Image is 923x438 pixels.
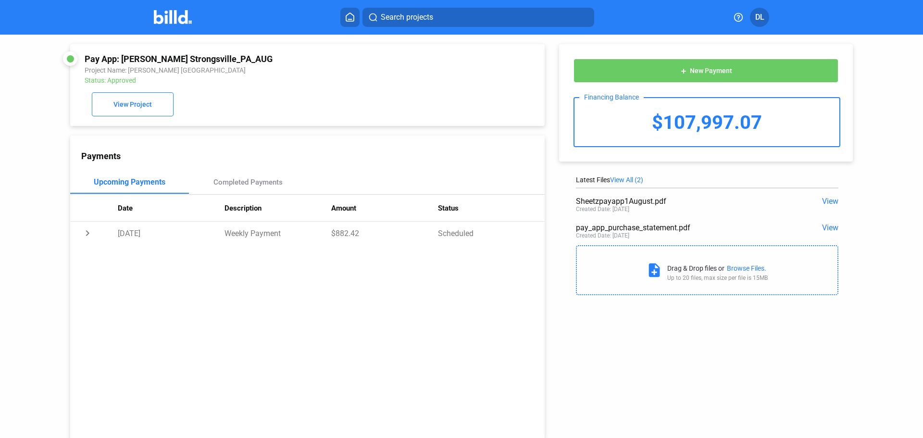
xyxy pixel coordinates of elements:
[362,8,594,27] button: Search projects
[574,98,839,146] div: $107,997.07
[576,223,786,232] div: pay_app_purchase_statement.pdf
[213,178,283,187] div: Completed Payments
[750,8,769,27] button: DL
[331,195,438,222] th: Amount
[85,66,441,74] div: Project Name: [PERSON_NAME] [GEOGRAPHIC_DATA]
[822,197,838,206] span: View
[118,195,225,222] th: Date
[822,223,838,232] span: View
[667,264,724,272] div: Drag & Drop files or
[438,195,545,222] th: Status
[118,222,225,245] td: [DATE]
[646,262,662,278] mat-icon: note_add
[85,54,441,64] div: Pay App: [PERSON_NAME] Strongsville_PA_AUG
[576,232,629,239] div: Created Date: [DATE]
[438,222,545,245] td: Scheduled
[92,92,174,116] button: View Project
[579,93,644,101] div: Financing Balance
[225,222,331,245] td: Weekly Payment
[381,12,433,23] span: Search projects
[85,76,441,84] div: Status: Approved
[755,12,764,23] span: DL
[331,222,438,245] td: $882.42
[225,195,331,222] th: Description
[610,176,643,184] span: View All (2)
[680,67,687,75] mat-icon: add
[576,197,786,206] div: Sheetzpayapp1August.pdf
[576,176,838,184] div: Latest Files
[113,101,152,109] span: View Project
[727,264,766,272] div: Browse Files.
[574,59,838,83] button: New Payment
[667,275,768,281] div: Up to 20 files, max size per file is 15MB
[690,67,732,75] span: New Payment
[154,10,192,24] img: Billd Company Logo
[81,151,545,161] div: Payments
[576,206,629,213] div: Created Date: [DATE]
[94,177,165,187] div: Upcoming Payments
